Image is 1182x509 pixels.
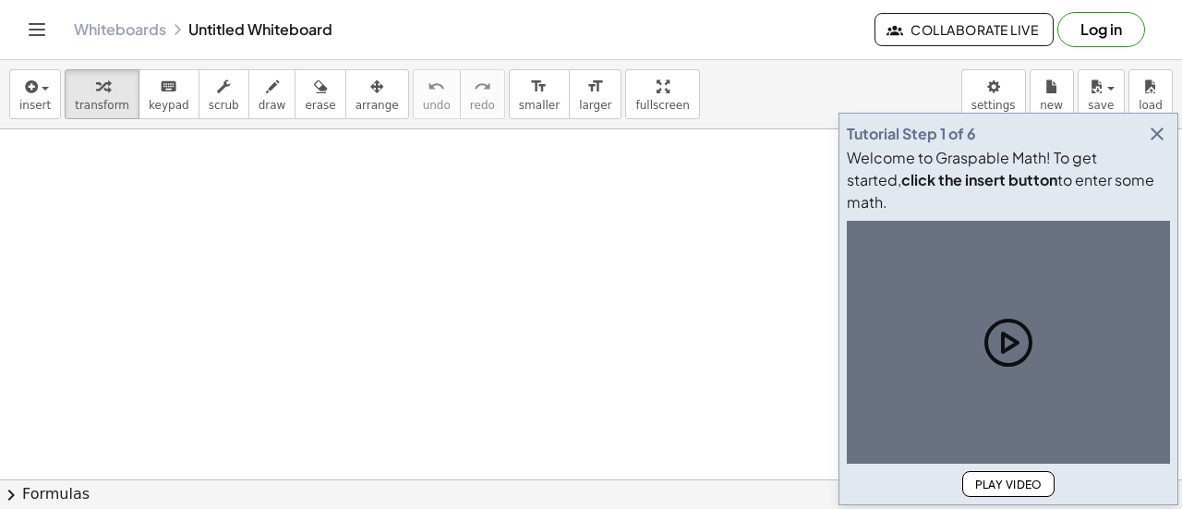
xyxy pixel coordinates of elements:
[9,69,61,119] button: insert
[530,76,548,98] i: format_size
[423,99,451,112] span: undo
[974,478,1043,491] span: Play Video
[139,69,199,119] button: keyboardkeypad
[847,123,976,145] div: Tutorial Step 1 of 6
[962,471,1055,497] button: Play Video
[874,13,1054,46] button: Collaborate Live
[305,99,335,112] span: erase
[901,170,1057,189] b: click the insert button
[1057,12,1145,47] button: Log in
[474,76,491,98] i: redo
[199,69,249,119] button: scrub
[74,20,166,39] a: Whiteboards
[75,99,129,112] span: transform
[345,69,409,119] button: arrange
[149,99,189,112] span: keypad
[209,99,239,112] span: scrub
[1040,99,1063,112] span: new
[22,15,52,44] button: Toggle navigation
[248,69,296,119] button: draw
[470,99,495,112] span: redo
[295,69,345,119] button: erase
[635,99,689,112] span: fullscreen
[971,99,1016,112] span: settings
[569,69,621,119] button: format_sizelarger
[1030,69,1074,119] button: new
[625,69,699,119] button: fullscreen
[356,99,399,112] span: arrange
[847,147,1170,213] div: Welcome to Graspable Math! To get started, to enter some math.
[890,21,1038,38] span: Collaborate Live
[961,69,1026,119] button: settings
[65,69,139,119] button: transform
[1139,99,1163,112] span: load
[413,69,461,119] button: undoundo
[160,76,177,98] i: keyboard
[586,76,604,98] i: format_size
[1078,69,1125,119] button: save
[460,69,505,119] button: redoredo
[1128,69,1173,119] button: load
[1088,99,1114,112] span: save
[259,99,286,112] span: draw
[519,99,560,112] span: smaller
[579,99,611,112] span: larger
[509,69,570,119] button: format_sizesmaller
[428,76,445,98] i: undo
[19,99,51,112] span: insert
